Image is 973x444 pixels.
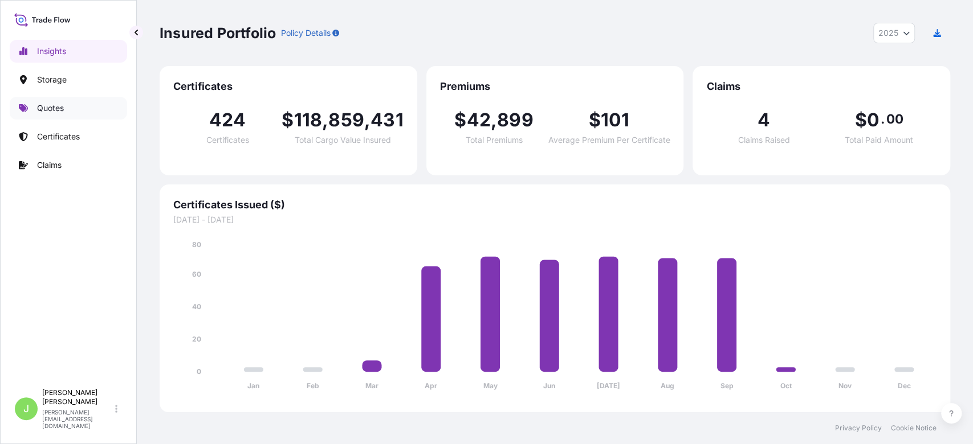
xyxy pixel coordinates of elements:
span: [DATE] - [DATE] [173,214,937,225]
tspan: 20 [192,335,201,343]
span: 899 [497,111,534,129]
span: 42 [467,111,491,129]
tspan: Dec [898,381,911,390]
tspan: Feb [307,381,319,390]
p: Insured Portfolio [160,24,276,42]
span: 431 [371,111,404,129]
tspan: [DATE] [597,381,620,390]
tspan: Apr [425,381,437,390]
p: Insights [37,46,66,57]
p: Quotes [37,102,64,114]
span: Total Cargo Value Insured [294,136,390,144]
p: [PERSON_NAME][EMAIL_ADDRESS][DOMAIN_NAME] [42,409,113,429]
span: Premiums [440,80,670,93]
span: 4 [758,111,770,129]
span: Certificates Issued ($) [173,198,937,212]
p: Policy Details [280,27,330,39]
span: Claims Raised [738,136,790,144]
tspan: 60 [192,270,201,278]
span: , [491,111,497,129]
tspan: Nov [838,381,852,390]
span: Average Premium Per Certificate [548,136,670,144]
span: Total Paid Amount [845,136,913,144]
p: Claims [37,159,62,171]
span: 118 [294,111,322,129]
span: $ [588,111,600,129]
a: Storage [10,68,127,91]
a: Quotes [10,97,127,120]
span: 2025 [878,27,898,39]
tspan: 40 [192,302,201,311]
p: Certificates [37,131,80,142]
tspan: May [483,381,498,390]
a: Insights [10,40,127,63]
span: $ [454,111,466,129]
span: Certificates [173,80,404,93]
tspan: Aug [661,381,674,390]
span: Certificates [206,136,249,144]
span: . [881,114,885,124]
tspan: 80 [192,240,201,249]
a: Certificates [10,125,127,148]
span: , [322,111,328,129]
span: J [23,403,29,414]
span: $ [854,111,866,129]
tspan: 0 [197,367,201,376]
span: 101 [601,111,630,129]
span: 0 [867,111,880,129]
span: $ [282,111,294,129]
a: Cookie Notice [891,424,937,433]
span: , [364,111,371,129]
tspan: Sep [720,381,733,390]
a: Claims [10,154,127,176]
p: Storage [37,74,67,85]
tspan: Jan [247,381,259,390]
p: [PERSON_NAME] [PERSON_NAME] [42,388,113,406]
span: 00 [886,114,903,124]
a: Privacy Policy [835,424,882,433]
span: Total Premiums [466,136,523,144]
span: 859 [328,111,364,129]
tspan: Oct [780,381,792,390]
tspan: Mar [365,381,378,390]
span: 424 [209,111,246,129]
tspan: Jun [543,381,555,390]
button: Year Selector [873,23,915,43]
span: Claims [706,80,937,93]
